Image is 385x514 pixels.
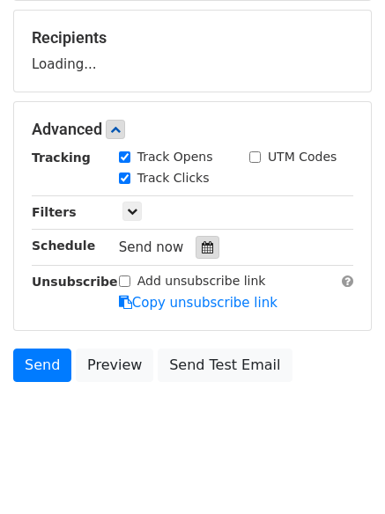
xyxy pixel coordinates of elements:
[137,169,210,187] label: Track Clicks
[13,349,71,382] a: Send
[76,349,153,382] a: Preview
[32,205,77,219] strong: Filters
[137,272,266,290] label: Add unsubscribe link
[32,28,353,74] div: Loading...
[158,349,292,382] a: Send Test Email
[32,28,353,48] h5: Recipients
[32,275,118,289] strong: Unsubscribe
[32,120,353,139] h5: Advanced
[137,148,213,166] label: Track Opens
[32,151,91,165] strong: Tracking
[297,430,385,514] iframe: Chat Widget
[268,148,337,166] label: UTM Codes
[119,239,184,255] span: Send now
[32,239,95,253] strong: Schedule
[119,295,278,311] a: Copy unsubscribe link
